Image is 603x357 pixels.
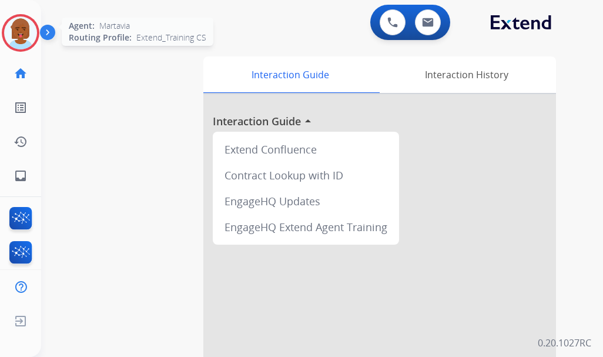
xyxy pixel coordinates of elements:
[538,336,591,350] p: 0.20.1027RC
[99,20,130,32] span: Martavia
[14,135,28,149] mat-icon: history
[14,66,28,81] mat-icon: home
[377,56,556,93] div: Interaction History
[136,32,206,44] span: Extend_Training CS
[217,162,394,188] div: Contract Lookup with ID
[217,136,394,162] div: Extend Confluence
[203,56,377,93] div: Interaction Guide
[4,16,37,49] img: avatar
[14,101,28,115] mat-icon: list_alt
[217,214,394,240] div: EngageHQ Extend Agent Training
[217,188,394,214] div: EngageHQ Updates
[69,20,95,32] span: Agent:
[69,32,132,44] span: Routing Profile:
[14,169,28,183] mat-icon: inbox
